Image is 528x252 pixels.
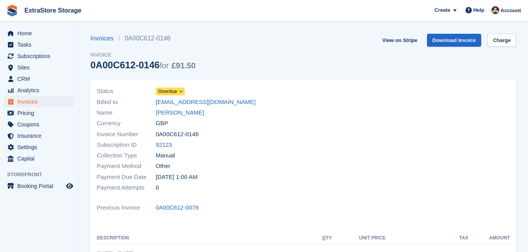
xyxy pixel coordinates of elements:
[158,88,177,95] span: Overdue
[17,130,64,141] span: Insurance
[97,232,312,245] th: Description
[4,142,74,153] a: menu
[473,6,484,14] span: Help
[17,153,64,164] span: Capital
[156,203,199,212] a: 0A00C612-0078
[17,39,64,50] span: Tasks
[156,162,171,171] span: Other
[97,173,156,182] span: Payment Due Date
[17,96,64,107] span: Invoices
[488,34,516,47] a: Charge
[156,183,159,192] span: 0
[4,73,74,84] a: menu
[4,51,74,62] a: menu
[17,28,64,39] span: Home
[4,153,74,164] a: menu
[386,232,468,245] th: Tax
[156,108,204,117] a: [PERSON_NAME]
[379,34,420,47] a: View on Stripe
[156,98,256,107] a: [EMAIL_ADDRESS][DOMAIN_NAME]
[97,119,156,128] span: Currency
[7,171,78,179] span: Storefront
[97,141,156,150] span: Subscription ID
[90,60,195,70] div: 0A00C612-0146
[97,87,156,96] span: Status
[4,96,74,107] a: menu
[156,173,197,182] time: 2025-09-20 00:00:00 UTC
[17,85,64,96] span: Analytics
[4,108,74,119] a: menu
[434,6,450,14] span: Create
[156,87,185,96] a: Overdue
[17,51,64,62] span: Subscriptions
[17,119,64,130] span: Coupons
[156,141,172,150] a: 92123
[468,232,510,245] th: Amount
[6,5,18,16] img: stora-icon-8386f47178a22dfd0bd8f6a31ec36ba5ce8667c1dd55bd0f319d3a0aa187defe.svg
[97,203,156,212] span: Previous Invoice
[90,34,195,43] nav: breadcrumbs
[65,181,74,191] a: Preview store
[90,34,118,43] a: Invoices
[4,28,74,39] a: menu
[4,62,74,73] a: menu
[17,73,64,84] span: CRM
[17,108,64,119] span: Pricing
[427,34,482,47] a: Download Invoice
[17,142,64,153] span: Settings
[97,130,156,139] span: Invoice Number
[491,6,499,14] img: Chelsea Parker
[156,130,199,139] span: 0A00C612-0146
[17,181,64,192] span: Booking Portal
[4,119,74,130] a: menu
[4,39,74,50] a: menu
[160,61,169,70] span: for
[4,130,74,141] a: menu
[171,61,195,70] span: £91.50
[332,232,386,245] th: Unit Price
[97,98,156,107] span: Billed to
[312,232,332,245] th: QTY
[500,7,521,15] span: Account
[97,108,156,117] span: Name
[4,85,74,96] a: menu
[156,151,175,160] span: Manual
[156,119,168,128] span: GBP
[17,62,64,73] span: Sites
[4,181,74,192] a: menu
[97,151,156,160] span: Collection Type
[90,51,195,59] span: Invoice
[21,4,85,17] a: ExtraStore Storage
[97,162,156,171] span: Payment Method
[97,183,156,192] span: Payment Attempts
